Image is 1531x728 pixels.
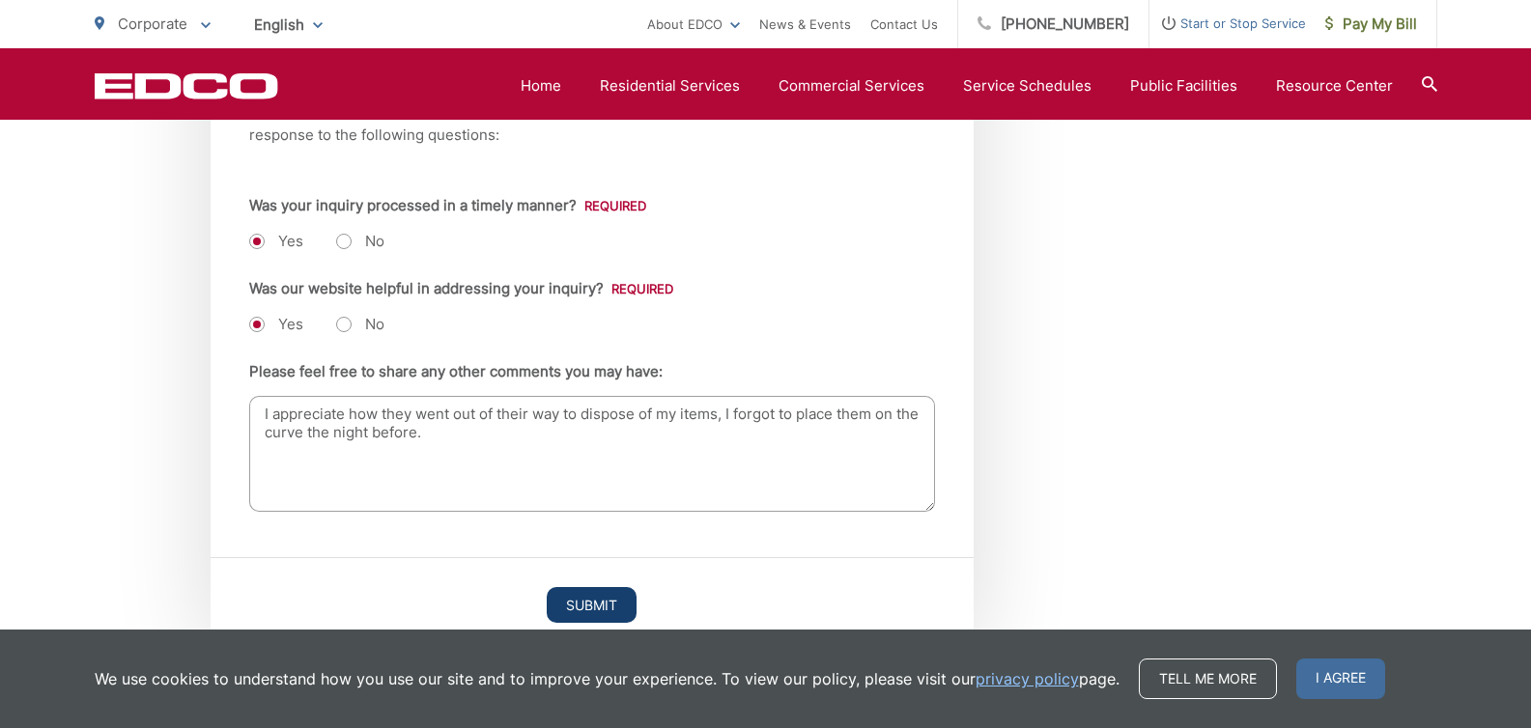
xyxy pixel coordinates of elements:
label: Was your inquiry processed in a timely manner? [249,197,646,214]
p: We use cookies to understand how you use our site and to improve your experience. To view our pol... [95,667,1120,690]
a: Service Schedules [963,74,1092,98]
a: Public Facilities [1130,74,1237,98]
span: Corporate [118,14,187,33]
label: Yes [249,315,303,334]
label: Was our website helpful in addressing your inquiry? [249,280,673,297]
a: Residential Services [600,74,740,98]
a: Home [521,74,561,98]
label: Please feel free to share any other comments you may have: [249,363,663,380]
a: News & Events [759,13,851,36]
a: Resource Center [1276,74,1393,98]
a: Commercial Services [779,74,924,98]
a: Tell me more [1139,658,1277,699]
span: English [240,8,337,42]
a: privacy policy [976,667,1079,690]
p: In order to ensure we continue to exceed expectations, we would very much appreciate your respons... [249,100,935,147]
input: Submit [547,587,637,623]
span: I agree [1296,658,1385,699]
a: About EDCO [647,13,740,36]
span: Pay My Bill [1325,13,1417,36]
label: Yes [249,232,303,251]
label: No [336,232,384,251]
a: EDCD logo. Return to the homepage. [95,72,278,99]
a: Contact Us [870,13,938,36]
label: No [336,315,384,334]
